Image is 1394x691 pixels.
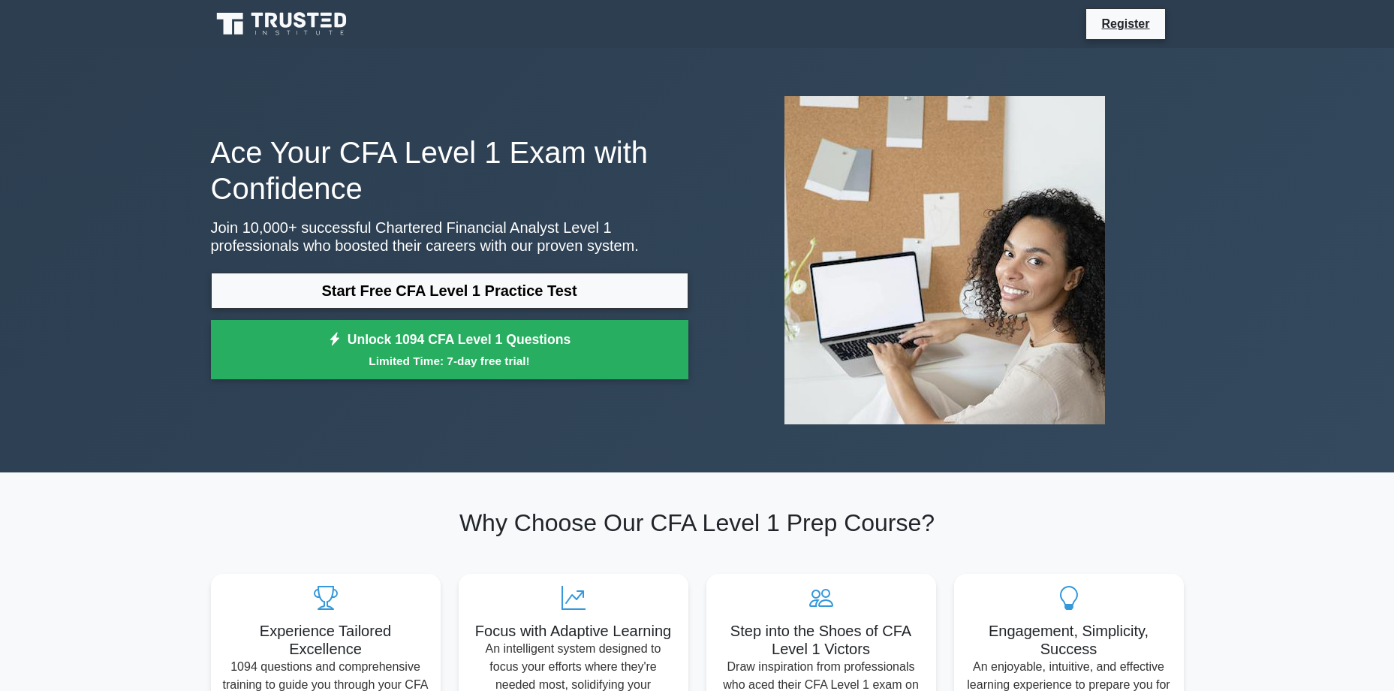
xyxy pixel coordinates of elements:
[211,219,688,255] p: Join 10,000+ successful Chartered Financial Analyst Level 1 professionals who boosted their caree...
[211,273,688,309] a: Start Free CFA Level 1 Practice Test
[1092,14,1158,33] a: Register
[211,134,688,207] h1: Ace Your CFA Level 1 Exam with Confidence
[223,622,429,658] h5: Experience Tailored Excellence
[211,508,1184,537] h2: Why Choose Our CFA Level 1 Prep Course?
[718,622,924,658] h5: Step into the Shoes of CFA Level 1 Victors
[966,622,1172,658] h5: Engagement, Simplicity, Success
[471,622,676,640] h5: Focus with Adaptive Learning
[230,352,670,370] small: Limited Time: 7-day free trial!
[211,320,688,380] a: Unlock 1094 CFA Level 1 QuestionsLimited Time: 7-day free trial!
